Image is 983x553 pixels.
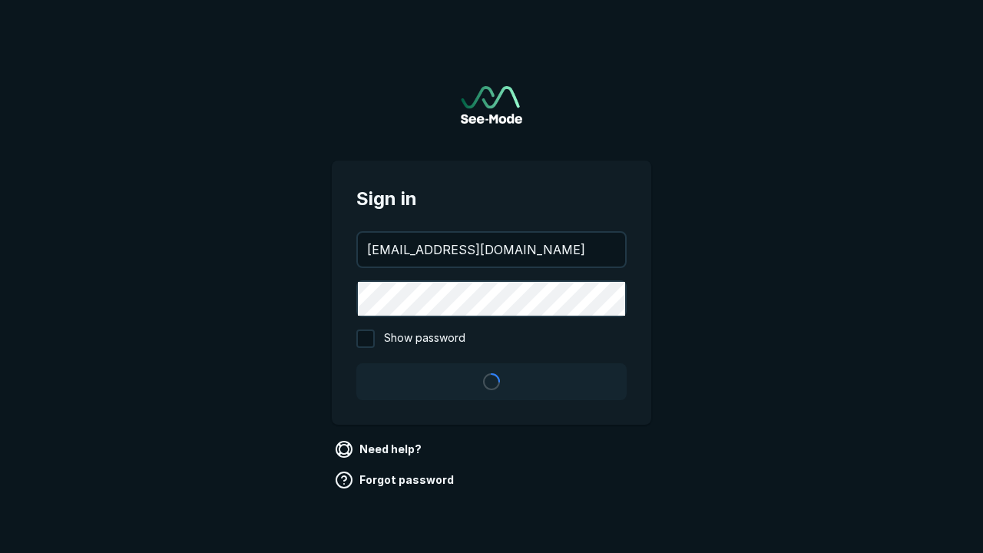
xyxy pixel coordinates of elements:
a: Go to sign in [461,86,522,124]
span: Show password [384,329,465,348]
a: Forgot password [332,468,460,492]
img: See-Mode Logo [461,86,522,124]
span: Sign in [356,185,627,213]
a: Need help? [332,437,428,462]
input: your@email.com [358,233,625,267]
